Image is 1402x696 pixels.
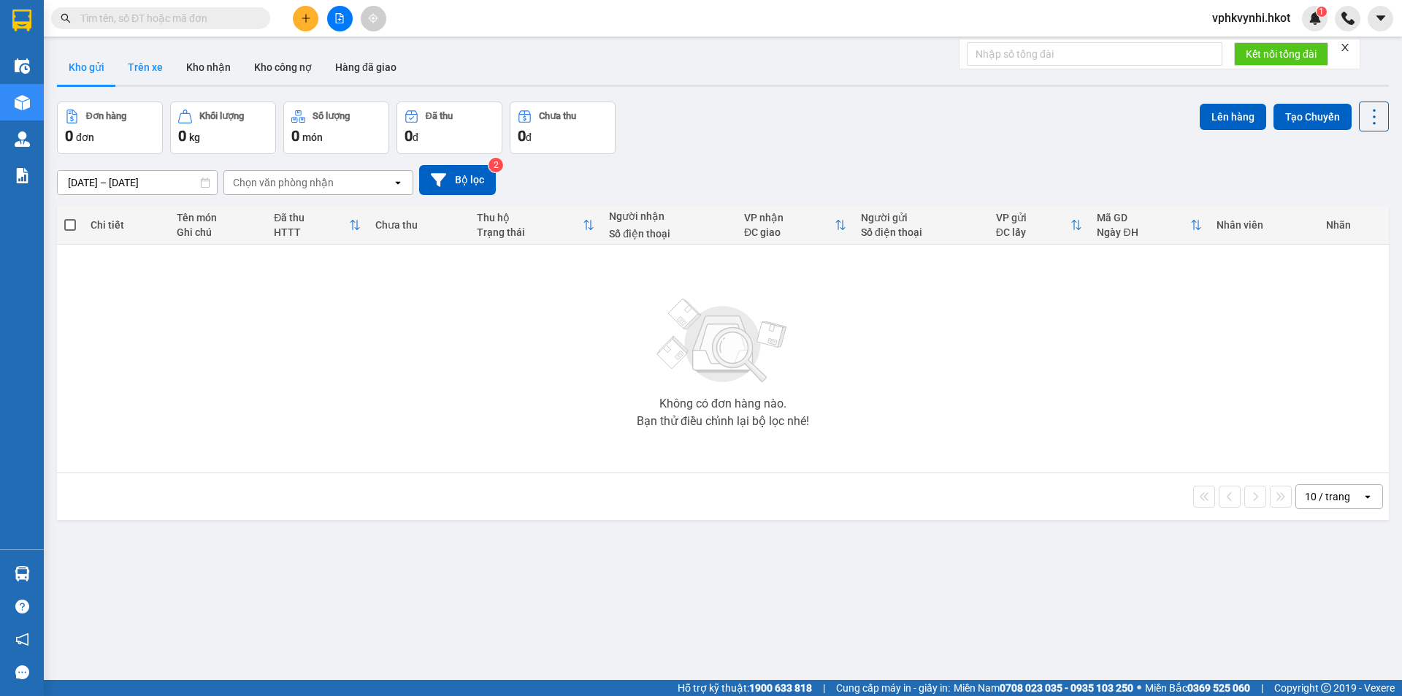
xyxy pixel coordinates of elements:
[15,600,29,613] span: question-circle
[1246,46,1317,62] span: Kết nối tổng đài
[1187,682,1250,694] strong: 0369 525 060
[861,212,981,223] div: Người gửi
[233,175,334,190] div: Chọn văn phòng nhận
[15,131,30,147] img: warehouse-icon
[470,206,602,245] th: Toggle SortBy
[189,131,200,143] span: kg
[749,682,812,694] strong: 1900 633 818
[368,13,378,23] span: aim
[489,158,503,172] sup: 2
[1261,680,1263,696] span: |
[1234,42,1328,66] button: Kết nối tổng đài
[1097,226,1190,238] div: Ngày ĐH
[177,212,259,223] div: Tên món
[178,127,186,145] span: 0
[15,665,29,679] span: message
[518,127,526,145] span: 0
[397,102,502,154] button: Đã thu0đ
[744,226,835,238] div: ĐC giao
[1000,682,1133,694] strong: 0708 023 035 - 0935 103 250
[1200,9,1302,27] span: vphkvynhi.hkot
[1326,219,1382,231] div: Nhãn
[1374,12,1387,25] span: caret-down
[15,566,30,581] img: warehouse-icon
[57,102,163,154] button: Đơn hàng0đơn
[744,212,835,223] div: VP nhận
[1321,683,1331,693] span: copyright
[737,206,854,245] th: Toggle SortBy
[1317,7,1327,17] sup: 1
[996,212,1071,223] div: VP gửi
[334,13,345,23] span: file-add
[1097,212,1190,223] div: Mã GD
[15,95,30,110] img: warehouse-icon
[413,131,418,143] span: đ
[392,177,404,188] svg: open
[861,226,981,238] div: Số điện thoại
[361,6,386,31] button: aim
[836,680,950,696] span: Cung cấp máy in - giấy in:
[293,6,318,31] button: plus
[954,680,1133,696] span: Miền Nam
[86,111,126,121] div: Đơn hàng
[1309,12,1322,25] img: icon-new-feature
[1341,12,1355,25] img: phone-icon
[15,632,29,646] span: notification
[199,111,244,121] div: Khối lượng
[1319,7,1324,17] span: 1
[267,206,368,245] th: Toggle SortBy
[650,290,796,392] img: svg+xml;base64,PHN2ZyBjbGFzcz0ibGlzdC1wbHVnX19zdmciIHhtbG5zPSJodHRwOi8vd3d3LnczLm9yZy8yMDAwL3N2Zy...
[539,111,576,121] div: Chưa thu
[291,127,299,145] span: 0
[327,6,353,31] button: file-add
[15,58,30,74] img: warehouse-icon
[1217,219,1311,231] div: Nhân viên
[242,50,323,85] button: Kho công nợ
[659,398,786,410] div: Không có đơn hàng nào.
[1368,6,1393,31] button: caret-down
[678,680,812,696] span: Hỗ trợ kỹ thuật:
[426,111,453,121] div: Đã thu
[405,127,413,145] span: 0
[302,131,323,143] span: món
[419,165,496,195] button: Bộ lọc
[637,416,809,427] div: Bạn thử điều chỉnh lại bộ lọc nhé!
[175,50,242,85] button: Kho nhận
[1200,104,1266,130] button: Lên hàng
[1273,104,1352,130] button: Tạo Chuyến
[91,219,161,231] div: Chi tiết
[510,102,616,154] button: Chưa thu0đ
[76,131,94,143] span: đơn
[65,127,73,145] span: 0
[1305,489,1350,504] div: 10 / trang
[1340,42,1350,53] span: close
[57,50,116,85] button: Kho gửi
[274,226,349,238] div: HTTT
[1137,685,1141,691] span: ⚪️
[283,102,389,154] button: Số lượng0món
[609,210,729,222] div: Người nhận
[274,212,349,223] div: Đã thu
[177,226,259,238] div: Ghi chú
[1362,491,1374,502] svg: open
[61,13,71,23] span: search
[15,168,30,183] img: solution-icon
[989,206,1090,245] th: Toggle SortBy
[823,680,825,696] span: |
[80,10,253,26] input: Tìm tên, số ĐT hoặc mã đơn
[323,50,408,85] button: Hàng đã giao
[58,171,217,194] input: Select a date range.
[1089,206,1209,245] th: Toggle SortBy
[301,13,311,23] span: plus
[1145,680,1250,696] span: Miền Bắc
[996,226,1071,238] div: ĐC lấy
[477,226,583,238] div: Trạng thái
[375,219,462,231] div: Chưa thu
[609,228,729,240] div: Số điện thoại
[170,102,276,154] button: Khối lượng0kg
[313,111,350,121] div: Số lượng
[967,42,1222,66] input: Nhập số tổng đài
[12,9,31,31] img: logo-vxr
[526,131,532,143] span: đ
[477,212,583,223] div: Thu hộ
